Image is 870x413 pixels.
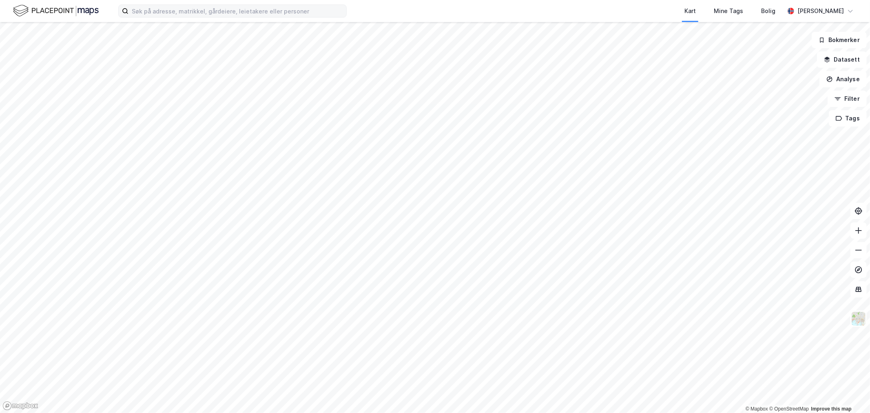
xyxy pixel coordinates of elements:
img: Z [851,311,866,326]
a: Mapbox homepage [2,401,38,411]
button: Datasett [817,51,867,68]
button: Tags [829,110,867,127]
button: Analyse [819,71,867,87]
a: Improve this map [811,406,852,412]
div: Kontrollprogram for chat [829,374,870,413]
input: Søk på adresse, matrikkel, gårdeiere, leietakere eller personer [128,5,346,17]
iframe: Chat Widget [829,374,870,413]
div: Bolig [761,6,775,16]
div: Mine Tags [714,6,743,16]
a: OpenStreetMap [769,406,809,412]
a: Mapbox [746,406,768,412]
div: Kart [684,6,696,16]
img: logo.f888ab2527a4732fd821a326f86c7f29.svg [13,4,99,18]
button: Bokmerker [812,32,867,48]
div: [PERSON_NAME] [797,6,844,16]
button: Filter [828,91,867,107]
